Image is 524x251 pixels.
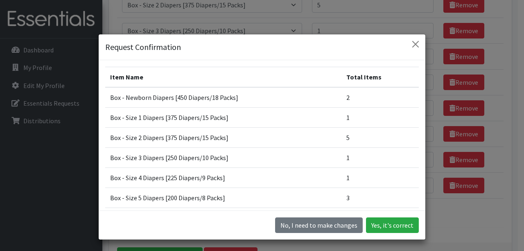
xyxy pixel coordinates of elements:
h5: Request Confirmation [105,41,181,53]
td: Box - Size 5 Diapers [200 Diapers/8 Packs] [105,188,341,208]
th: Item Name [105,67,341,87]
td: Box - Size 3 Diapers [250 Diapers/10 Packs] [105,147,341,167]
td: Box - Size 6 Diapers [200 Diapers/8 Packs] [105,208,341,228]
td: Box - Size 4 Diapers [225 Diapers/9 Packs] [105,167,341,188]
td: 1 [341,167,419,188]
button: No I need to make changes [275,217,363,233]
td: 5 [341,127,419,147]
td: 1 [341,107,419,127]
td: Box - Size 2 Diapers [375 Diapers/15 Packs] [105,127,341,147]
button: Close [409,38,422,51]
td: 4 [341,208,419,228]
th: Total Items [341,67,419,87]
td: Box - Newborn Diapers [450 Diapers/18 Packs] [105,87,341,108]
td: 1 [341,147,419,167]
button: Yes, it's correct [366,217,419,233]
td: 3 [341,188,419,208]
td: 2 [341,87,419,108]
td: Box - Size 1 Diapers [375 Diapers/15 Packs] [105,107,341,127]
